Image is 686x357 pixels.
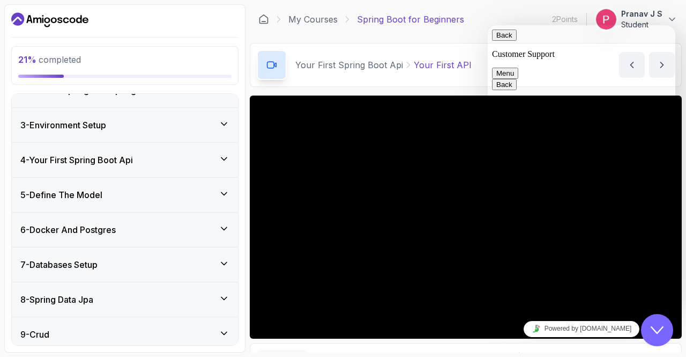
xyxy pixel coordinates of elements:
p: Pranav J S [621,9,662,19]
iframe: 1 - Your First API [250,96,682,339]
button: 9-Crud [12,317,238,352]
h3: 7 - Databases Setup [20,258,98,271]
button: 8-Spring Data Jpa [12,282,238,317]
button: 4-Your First Spring Boot Api [12,143,238,177]
h3: 3 - Environment Setup [20,119,106,132]
a: Dashboard [258,14,269,25]
iframe: chat widget [488,317,675,341]
h3: 9 - Crud [20,328,49,341]
h3: 8 - Spring Data Jpa [20,293,93,306]
p: 2 Points [552,14,578,25]
p: Spring Boot for Beginners [357,13,464,26]
button: 5-Define The Model [12,178,238,212]
button: 3-Environment Setup [12,108,238,142]
h3: 6 - Docker And Postgres [20,223,116,236]
img: user profile image [596,9,616,30]
p: Student [621,19,662,30]
button: 6-Docker And Postgres [12,213,238,247]
p: Your First Spring Boot Api [295,59,403,71]
button: user profile imagePranav J SStudent [595,9,677,30]
span: completed [18,54,81,65]
iframe: chat widget [488,25,675,304]
h3: 5 - Define The Model [20,188,102,201]
a: My Courses [288,13,338,26]
button: 7-Databases Setup [12,247,238,282]
p: Your First API [414,59,472,71]
h3: 4 - Your First Spring Boot Api [20,154,133,166]
iframe: chat widget [641,314,675,346]
a: Dashboard [11,11,88,28]
span: 21 % [18,54,36,65]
